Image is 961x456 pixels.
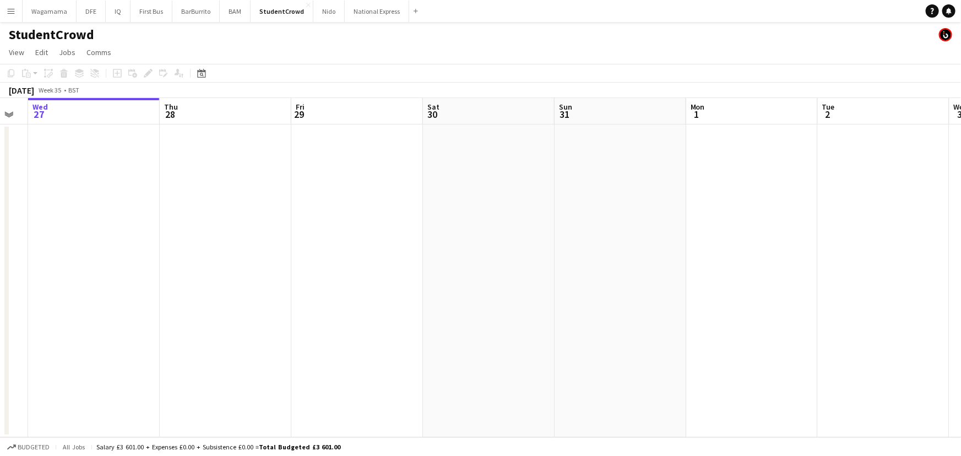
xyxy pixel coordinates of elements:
[23,1,77,22] button: Wagamama
[557,108,572,121] span: 31
[32,102,48,112] span: Wed
[55,45,80,59] a: Jobs
[131,1,172,22] button: First Bus
[220,1,251,22] button: BAM
[18,443,50,451] span: Budgeted
[31,45,52,59] a: Edit
[427,102,439,112] span: Sat
[35,47,48,57] span: Edit
[345,1,409,22] button: National Express
[689,108,705,121] span: 1
[86,47,111,57] span: Comms
[691,102,705,112] span: Mon
[9,47,24,57] span: View
[106,1,131,22] button: IQ
[313,1,345,22] button: Nido
[4,45,29,59] a: View
[559,102,572,112] span: Sun
[61,443,87,451] span: All jobs
[296,102,305,112] span: Fri
[259,443,340,451] span: Total Budgeted £3 601.00
[251,1,313,22] button: StudentCrowd
[294,108,305,121] span: 29
[939,28,952,41] app-user-avatar: Tim Bodenham
[96,443,340,451] div: Salary £3 601.00 + Expenses £0.00 + Subsistence £0.00 =
[9,26,94,43] h1: StudentCrowd
[162,108,178,121] span: 28
[77,1,106,22] button: DFE
[9,85,34,96] div: [DATE]
[6,441,51,453] button: Budgeted
[82,45,116,59] a: Comms
[821,108,835,121] span: 2
[164,102,178,112] span: Thu
[68,86,79,94] div: BST
[36,86,64,94] span: Week 35
[31,108,48,121] span: 27
[822,102,835,112] span: Tue
[426,108,439,121] span: 30
[59,47,75,57] span: Jobs
[172,1,220,22] button: BarBurrito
